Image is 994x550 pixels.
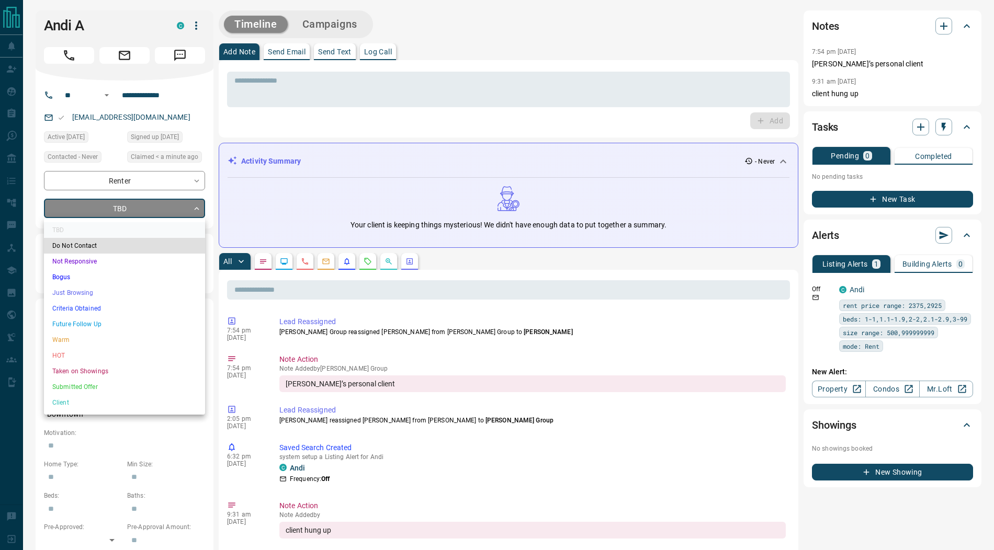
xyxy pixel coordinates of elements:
li: Future Follow Up [44,316,205,332]
li: Just Browsing [44,285,205,301]
li: Client [44,395,205,410]
li: Criteria Obtained [44,301,205,316]
li: Submitted Offer [44,379,205,395]
li: Warm [44,332,205,348]
li: Taken on Showings [44,363,205,379]
li: Not Responsive [44,254,205,269]
li: Do Not Contact [44,238,205,254]
li: Bogus [44,269,205,285]
li: HOT [44,348,205,363]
